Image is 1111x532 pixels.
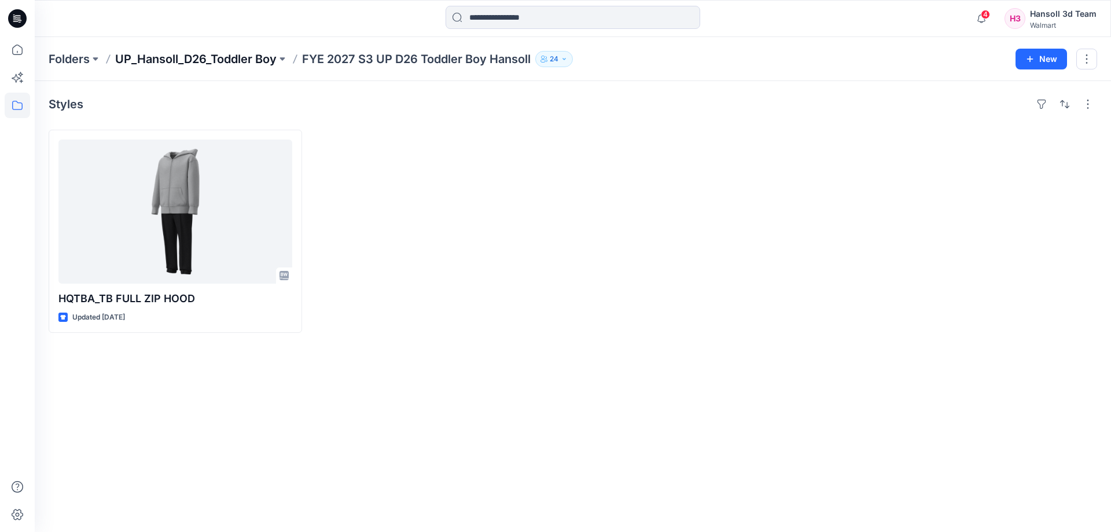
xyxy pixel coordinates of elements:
div: Walmart [1030,21,1097,30]
div: Hansoll 3d Team [1030,7,1097,21]
div: H3 [1005,8,1025,29]
p: HQTBA_TB FULL ZIP HOOD [58,291,292,307]
a: HQTBA_TB FULL ZIP HOOD [58,140,292,284]
button: 24 [535,51,573,67]
button: New [1016,49,1067,69]
span: 4 [981,10,990,19]
h4: Styles [49,97,83,111]
a: Folders [49,51,90,67]
p: Updated [DATE] [72,311,125,324]
p: 24 [550,53,558,65]
a: UP_Hansoll_D26_Toddler Boy [115,51,277,67]
p: FYE 2027 S3 UP D26 Toddler Boy Hansoll [302,51,531,67]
